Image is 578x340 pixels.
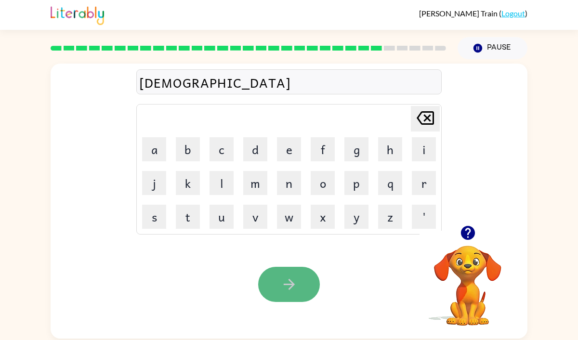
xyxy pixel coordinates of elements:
button: c [210,137,234,161]
button: ' [412,205,436,229]
a: Logout [501,9,525,18]
button: p [344,171,368,195]
button: r [412,171,436,195]
button: t [176,205,200,229]
img: Literably [51,4,104,25]
button: g [344,137,368,161]
button: n [277,171,301,195]
button: w [277,205,301,229]
button: m [243,171,267,195]
button: x [311,205,335,229]
video: Your browser must support playing .mp4 files to use Literably. Please try using another browser. [420,231,516,327]
button: i [412,137,436,161]
button: j [142,171,166,195]
button: u [210,205,234,229]
div: ( ) [419,9,527,18]
button: s [142,205,166,229]
button: e [277,137,301,161]
button: o [311,171,335,195]
button: v [243,205,267,229]
button: q [378,171,402,195]
button: y [344,205,368,229]
button: a [142,137,166,161]
button: z [378,205,402,229]
button: k [176,171,200,195]
button: h [378,137,402,161]
span: [PERSON_NAME] Train [419,9,499,18]
div: [DEMOGRAPHIC_DATA] [139,72,439,92]
button: b [176,137,200,161]
button: d [243,137,267,161]
button: f [311,137,335,161]
button: l [210,171,234,195]
button: Pause [458,37,527,59]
